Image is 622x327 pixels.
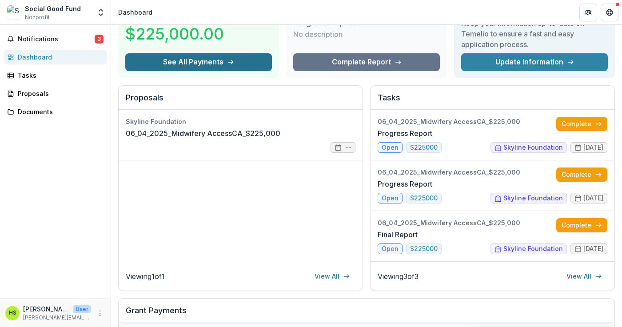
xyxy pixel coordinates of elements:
[125,53,272,71] button: See All Payments
[378,93,607,110] h2: Tasks
[309,269,355,283] a: View All
[25,13,50,21] span: Nonprofit
[18,36,95,43] span: Notifications
[378,229,418,240] a: Final Report
[18,107,100,116] div: Documents
[125,22,224,46] h3: $225,000.00
[461,53,608,71] a: Update Information
[4,32,107,46] button: Notifications3
[73,305,91,313] p: User
[126,93,355,110] h2: Proposals
[18,52,100,62] div: Dashboard
[293,53,440,71] a: Complete Report
[115,6,156,19] nav: breadcrumb
[378,179,432,189] a: Progress Report
[556,117,607,131] a: Complete
[23,314,91,322] p: [PERSON_NAME][EMAIL_ADDRESS][DOMAIN_NAME]
[561,269,607,283] a: View All
[23,304,69,314] p: [PERSON_NAME]
[4,50,107,64] a: Dashboard
[95,35,104,44] span: 3
[18,89,100,98] div: Proposals
[25,4,81,13] div: Social Good Fund
[18,71,100,80] div: Tasks
[461,18,608,50] h3: Keep your information up-to-date on Temelio to ensure a fast and easy application process.
[579,4,597,21] button: Partners
[4,68,107,83] a: Tasks
[126,271,165,282] p: Viewing 1 of 1
[118,8,152,17] div: Dashboard
[9,310,16,316] div: Holly Smith
[556,167,607,182] a: Complete
[4,104,107,119] a: Documents
[4,86,107,101] a: Proposals
[556,218,607,232] a: Complete
[95,308,105,319] button: More
[95,4,107,21] button: Open entity switcher
[378,128,432,139] a: Progress Report
[601,4,618,21] button: Get Help
[126,128,280,139] a: 06_04_2025_Midwifery AccessCA_$225,000
[7,5,21,20] img: Social Good Fund
[126,306,607,323] h2: Grant Payments
[378,271,419,282] p: Viewing 3 of 3
[293,29,343,40] p: No description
